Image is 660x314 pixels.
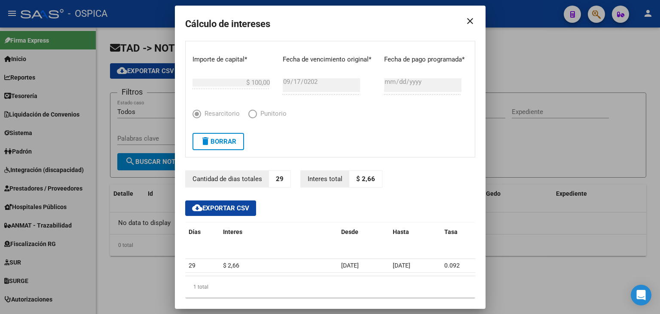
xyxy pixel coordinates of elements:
span: [DATE] [393,262,410,269]
span: Hasta [393,228,409,235]
mat-icon: close [458,9,475,33]
p: $ 2,66 [349,171,382,188]
datatable-header-cell: Días [185,223,220,241]
mat-icon: cloud_download [192,203,202,213]
p: Fecha de vencimiento original [283,55,371,65]
span: Exportar CSV [192,204,249,212]
p: Fecha de pago programada [384,55,464,65]
datatable-header-cell: Tasa [441,223,475,241]
div: Open Intercom Messenger [631,285,651,305]
span: Interes [223,228,242,235]
span: [DATE] [341,262,359,269]
p: Interes total [301,171,349,188]
span: Días [189,228,201,235]
p: Importe de capital [192,55,270,65]
p: 29 [269,171,290,188]
button: Borrar [192,133,244,150]
span: $ 2,66 [223,262,239,269]
span: Borrar [200,138,236,145]
span: Punitorio [257,109,287,119]
h2: Cálculo de intereses [185,16,475,32]
datatable-header-cell: Interes [220,223,338,241]
span: 0.092 [444,262,460,269]
datatable-header-cell: Hasta [389,223,441,241]
datatable-header-cell: Desde [338,223,389,241]
mat-icon: delete [200,136,211,146]
span: Resarcitorio [201,109,240,119]
span: Tasa [444,228,458,235]
mat-radio-group: Elija una opción * [192,109,295,123]
div: 1 total [185,276,475,298]
span: 29 [189,262,196,269]
button: Exportar CSV [185,200,256,216]
span: Desde [341,228,358,235]
p: Cantidad de dias totales [186,171,269,188]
